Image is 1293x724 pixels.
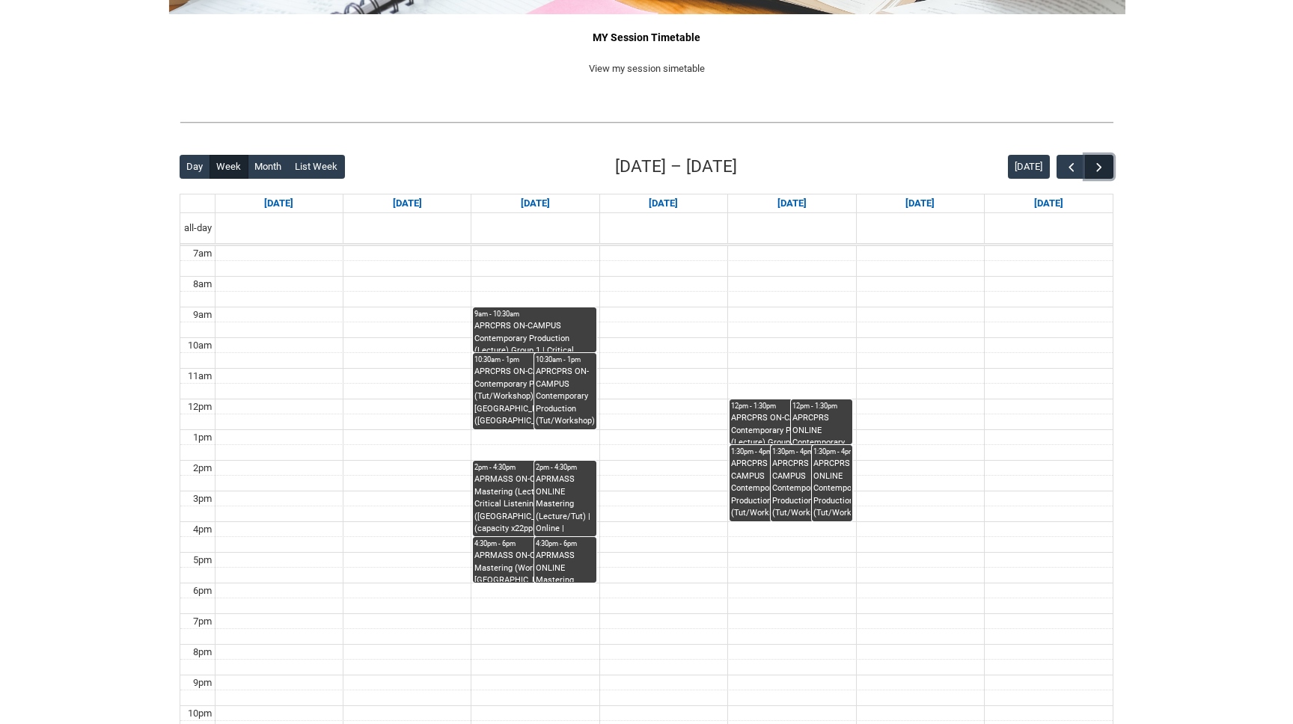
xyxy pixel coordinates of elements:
[261,194,296,212] a: Go to September 14, 2025
[774,194,810,212] a: Go to September 18, 2025
[792,412,851,444] div: APRCPRS ONLINE Contemporary Production (Lecture) | Online | [PERSON_NAME]
[536,366,594,429] div: APRCPRS ON-CAMPUS Contemporary Production (Tut/Workshop) Group 1 | [GEOGRAPHIC_DATA] ([GEOGRAPHIC...
[518,194,553,212] a: Go to September 16, 2025
[190,645,215,660] div: 8pm
[474,462,594,473] div: 2pm - 4:30pm
[1057,155,1085,180] button: Previous Week
[615,154,737,180] h2: [DATE] – [DATE]
[248,155,289,179] button: Month
[902,194,938,212] a: Go to September 19, 2025
[772,458,851,521] div: APRCPRS ON-CAMPUS Contemporary Production (Tut/Workshop) Group 2 | [GEOGRAPHIC_DATA] ([GEOGRAPHIC...
[646,194,681,212] a: Go to September 17, 2025
[536,462,594,473] div: 2pm - 4:30pm
[390,194,425,212] a: Go to September 15, 2025
[731,401,851,411] div: 12pm - 1:30pm
[813,458,852,521] div: APRCPRS ONLINE Contemporary Production (Tut/Workshop) | Online | [PERSON_NAME]
[180,155,210,179] button: Day
[474,550,594,582] div: APRMASS ON-CAMPUS Mastering (Workshop) | Room [GEOGRAPHIC_DATA] ([GEOGRAPHIC_DATA].) (capacity x3...
[190,430,215,445] div: 1pm
[185,399,215,414] div: 12pm
[185,369,215,384] div: 11am
[474,309,594,319] div: 9am - 10:30am
[190,614,215,629] div: 7pm
[772,447,851,457] div: 1:30pm - 4pm
[180,114,1113,130] img: REDU_GREY_LINE
[474,355,594,365] div: 10:30am - 1pm
[190,307,215,322] div: 9am
[1085,155,1113,180] button: Next Week
[190,246,215,261] div: 7am
[181,221,215,236] span: all-day
[190,553,215,568] div: 5pm
[593,31,700,43] strong: MY Session Timetable
[190,675,215,690] div: 9pm
[190,277,215,292] div: 8am
[474,320,594,352] div: APRCPRS ON-CAMPUS Contemporary Production (Lecture) Group 1 | Critical Listening Room ([GEOGRAPHI...
[190,522,215,537] div: 4pm
[813,447,852,457] div: 1:30pm - 4pm
[1031,194,1066,212] a: Go to September 20, 2025
[731,412,851,444] div: APRCPRS ON-CAMPUS Contemporary Production (Lecture) Group 2 | Critical Listening Room ([GEOGRAPHI...
[185,706,215,721] div: 10pm
[288,155,345,179] button: List Week
[536,539,594,549] div: 4:30pm - 6pm
[792,401,851,411] div: 12pm - 1:30pm
[536,473,594,536] div: APRMASS ONLINE Mastering (Lecture/Tut) | Online | [PERSON_NAME]
[731,447,810,457] div: 1:30pm - 4pm
[210,155,248,179] button: Week
[185,338,215,353] div: 10am
[180,61,1113,76] p: View my session simetable
[731,458,810,521] div: APRCPRS ON-CAMPUS Contemporary Production (Tut/Workshop) Group 2 | Room [GEOGRAPHIC_DATA] ([GEOGR...
[474,473,594,536] div: APRMASS ON-CAMPUS Mastering (Lecture/Tut) | Critical Listening Room ([GEOGRAPHIC_DATA].) (capacit...
[536,550,594,582] div: APRMASS ONLINE Mastering (Workshop) | Online | [PERSON_NAME]
[190,583,215,598] div: 6pm
[474,366,594,429] div: APRCPRS ON-CAMPUS Contemporary Production (Tut/Workshop) Group 1 | Room [GEOGRAPHIC_DATA] ([GEOGR...
[474,539,594,549] div: 4:30pm - 6pm
[190,461,215,476] div: 2pm
[1008,155,1050,179] button: [DATE]
[536,355,594,365] div: 10:30am - 1pm
[190,491,215,506] div: 3pm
